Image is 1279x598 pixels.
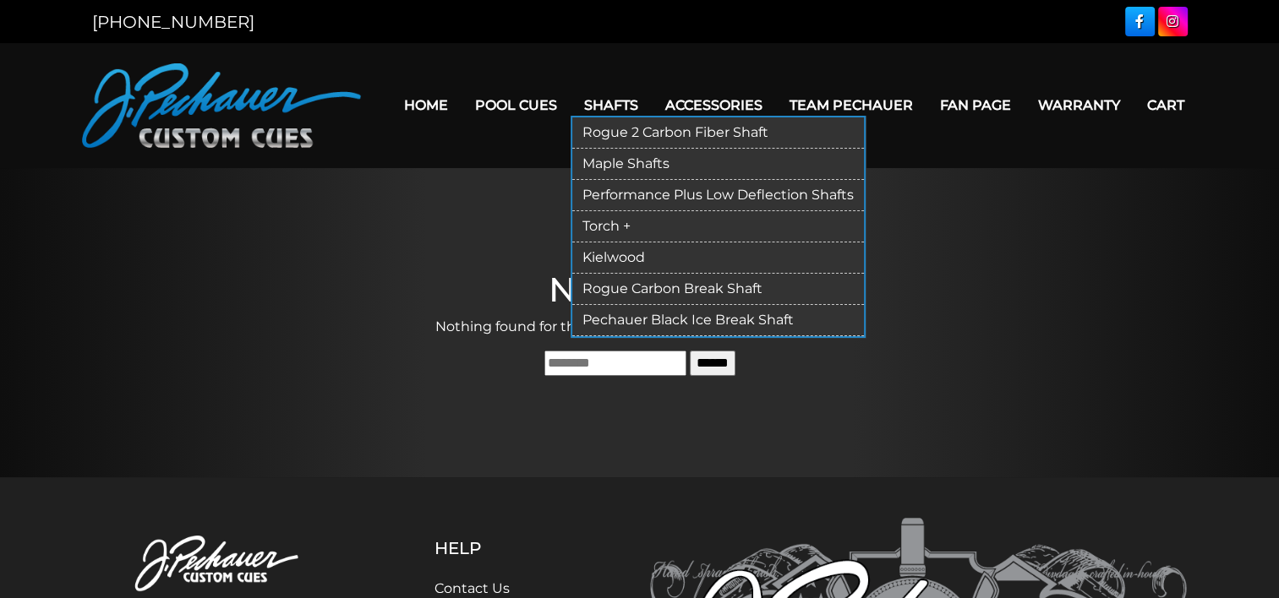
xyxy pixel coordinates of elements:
a: Maple Shafts [572,149,864,180]
a: [PHONE_NUMBER] [92,12,254,32]
a: Team Pechauer [776,84,926,127]
img: Pechauer Custom Cues [82,63,361,148]
a: Rogue 2 Carbon Fiber Shaft [572,117,864,149]
a: Home [391,84,462,127]
a: Cart [1134,84,1198,127]
a: Contact Us [435,580,510,596]
a: Fan Page [926,84,1025,127]
a: Warranty [1025,84,1134,127]
h5: Help [435,538,566,558]
a: Accessories [652,84,776,127]
a: Pechauer Black Ice Break Shaft [572,305,864,336]
a: Rogue Carbon Break Shaft [572,274,864,305]
a: Pool Cues [462,84,571,127]
a: Shafts [571,84,652,127]
a: Performance Plus Low Deflection Shafts [572,180,864,211]
a: Kielwood [572,242,864,274]
a: Torch + [572,211,864,242]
